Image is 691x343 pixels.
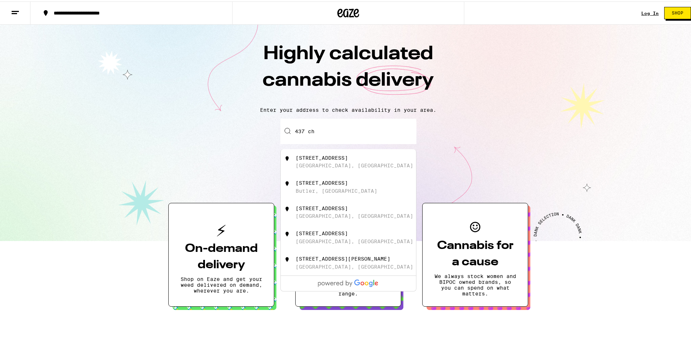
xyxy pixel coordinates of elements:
[296,254,390,260] div: [STREET_ADDRESS][PERSON_NAME]
[284,154,291,161] img: 437 Chestnut Street
[296,212,413,217] div: [GEOGRAPHIC_DATA], [GEOGRAPHIC_DATA]
[180,275,262,292] p: Shop on Eaze and get your weed delivered on demand, wherever you are.
[221,40,475,100] h1: Highly calculated cannabis delivery
[180,239,262,272] h3: On-demand delivery
[296,229,348,235] div: [STREET_ADDRESS]
[664,5,691,18] button: Shop
[434,236,516,269] h3: Cannabis for a cause
[296,161,413,167] div: [GEOGRAPHIC_DATA], [GEOGRAPHIC_DATA]
[422,201,528,305] button: Cannabis for a causeWe always stock women and BIPOC owned brands, so you can spend on what matters.
[672,9,683,14] span: Shop
[296,204,348,210] div: [STREET_ADDRESS]
[296,187,377,192] div: Butler, [GEOGRAPHIC_DATA]
[296,179,348,184] div: [STREET_ADDRESS]
[284,204,291,211] img: 437 Chestnut Hill Road
[434,272,516,295] p: We always stock women and BIPOC owned brands, so you can spend on what matters.
[280,117,416,143] input: Enter your delivery address
[168,201,274,305] button: On-demand deliveryShop on Eaze and get your weed delivered on demand, wherever you are.
[296,262,413,268] div: [GEOGRAPHIC_DATA], [GEOGRAPHIC_DATA]
[296,154,348,159] div: [STREET_ADDRESS]
[4,5,52,11] span: Hi. Need any help?
[296,237,413,243] div: [GEOGRAPHIC_DATA], [GEOGRAPHIC_DATA]
[7,106,689,111] p: Enter your address to check availability in your area.
[284,254,291,262] img: 437 Chambers St
[641,9,659,14] a: Log In
[284,179,291,186] img: 437 North Chestnut Street
[284,229,291,236] img: 437 Chestnut Street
